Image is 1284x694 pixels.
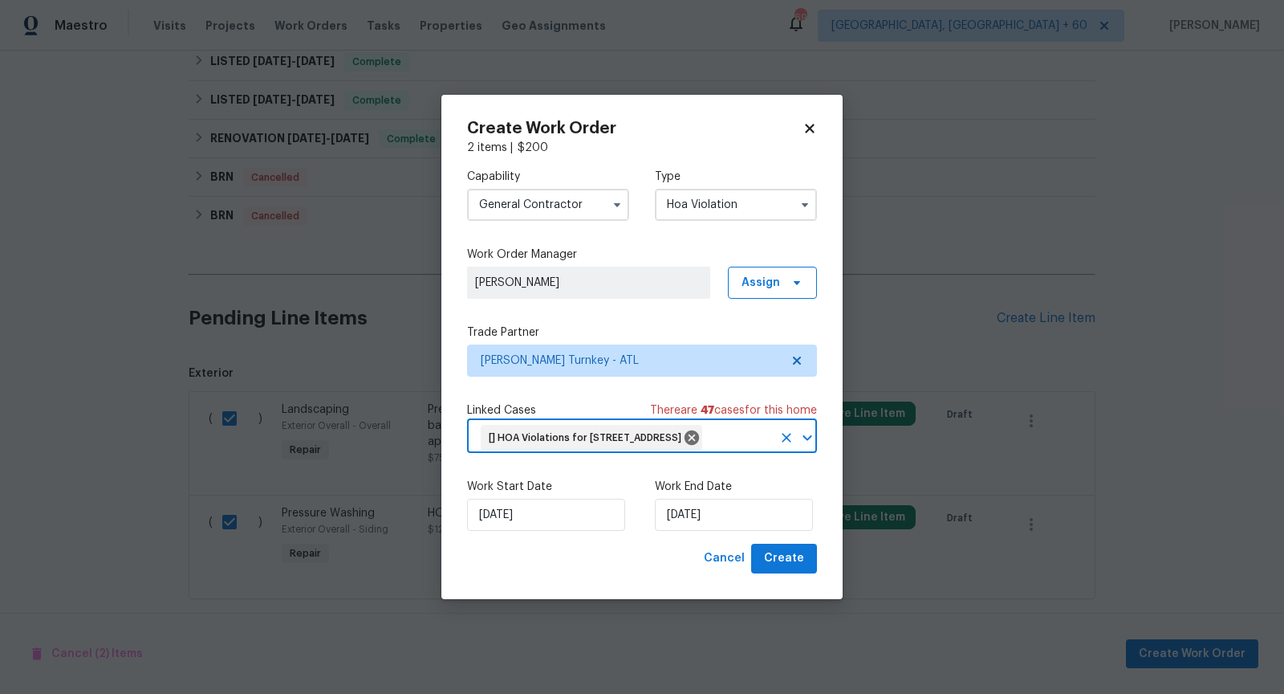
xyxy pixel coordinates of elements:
[481,425,702,451] div: [] HOA Violations for [STREET_ADDRESS]
[481,353,780,369] span: [PERSON_NAME] Turnkey - ATL
[697,544,751,574] button: Cancel
[751,544,817,574] button: Create
[475,275,702,291] span: [PERSON_NAME]
[796,427,819,449] button: Open
[467,325,817,341] label: Trade Partner
[775,427,798,449] button: Clear
[467,140,817,156] div: 2 items |
[701,405,714,416] span: 47
[704,549,745,569] span: Cancel
[650,402,817,418] span: There are case s for this home
[764,549,804,569] span: Create
[795,195,815,214] button: Show options
[655,499,813,531] input: M/D/YYYY
[467,247,817,263] label: Work Order Manager
[742,275,780,291] span: Assign
[467,120,802,137] h2: Create Work Order
[655,169,817,185] label: Type
[489,431,688,445] span: [] HOA Violations for [STREET_ADDRESS]
[607,195,627,214] button: Show options
[467,189,629,221] input: Select...
[467,402,536,418] span: Linked Cases
[467,479,629,495] label: Work Start Date
[655,189,817,221] input: Select...
[655,479,817,495] label: Work End Date
[518,142,548,153] span: $ 200
[467,499,625,531] input: M/D/YYYY
[467,169,629,185] label: Capability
